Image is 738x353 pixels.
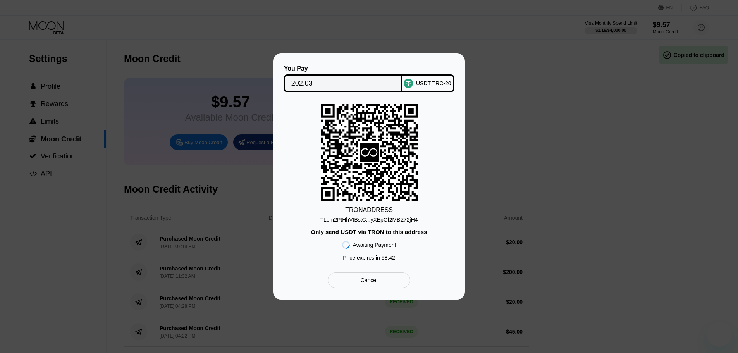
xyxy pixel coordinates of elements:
div: Awaiting Payment [353,242,396,248]
span: 58 : 42 [382,255,395,261]
div: You Pay [284,65,402,72]
div: Price expires in [343,255,395,261]
iframe: Кнопка запуска окна обмена сообщениями [707,322,732,347]
div: USDT TRC-20 [416,80,451,86]
div: TRON ADDRESS [345,207,393,214]
div: You PayUSDT TRC-20 [285,65,453,92]
div: TLom2PtHhVtBstC...yXEpGf2MBZ72jH4 [320,214,418,223]
div: Cancel [361,277,378,284]
div: Only send USDT via TRON to this address [311,229,427,235]
div: TLom2PtHhVtBstC...yXEpGf2MBZ72jH4 [320,217,418,223]
div: Cancel [328,272,410,288]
